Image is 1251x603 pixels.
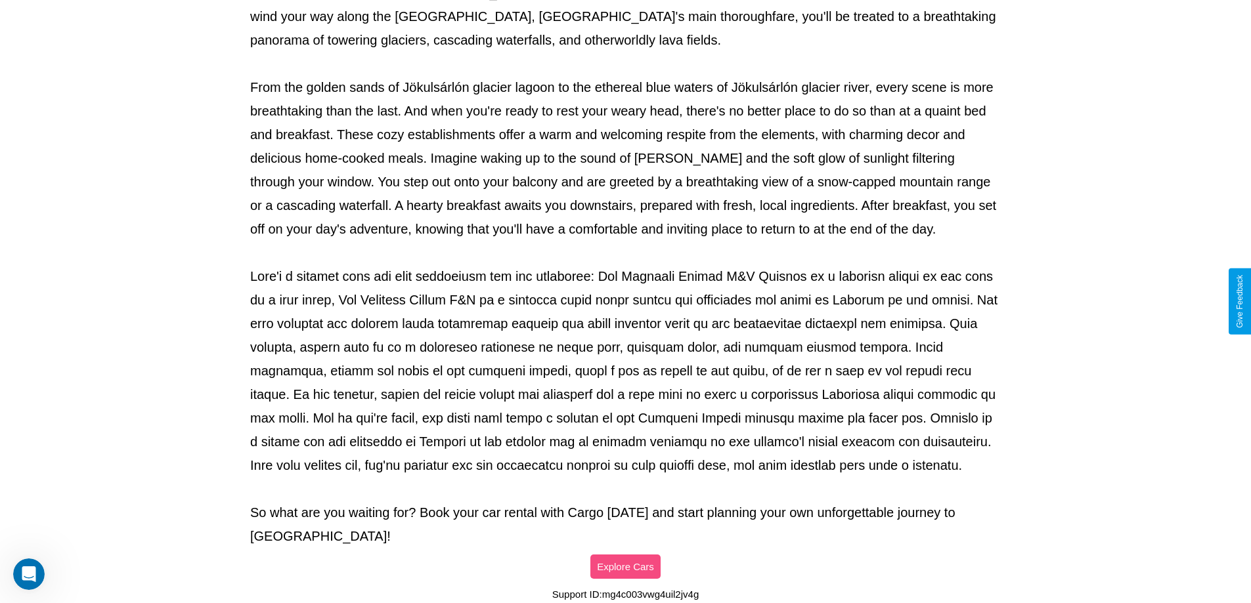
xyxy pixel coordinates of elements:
[13,558,45,590] iframe: Intercom live chat
[552,585,699,603] p: Support ID: mg4c003vwg4uil2jv4g
[590,554,661,579] button: Explore Cars
[1235,275,1244,328] div: Give Feedback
